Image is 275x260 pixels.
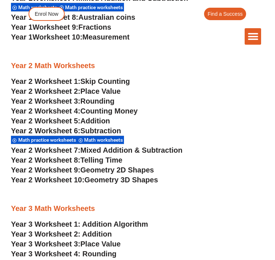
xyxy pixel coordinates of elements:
div: Math practice worksheets [11,135,77,145]
span: Subtraction [80,127,121,135]
span: Year 2 Worksheet 5: [11,117,80,125]
span: Addition [80,117,110,125]
span: Year 2 Worksheet 10: [11,176,84,184]
span: Enrol Now [35,11,59,16]
span: Year 2 Worksheet 7: [11,146,80,154]
a: Year 2 Worksheet 5:Addition [11,117,110,125]
span: Math practice worksheets [18,137,78,143]
a: Year 2 Worksheet 10:Geometry 3D Shapes [11,176,158,184]
span: Year 2 Worksheet 9: [11,166,80,174]
span: Find a Success [208,11,243,16]
div: Menu Toggle [245,28,261,45]
span: Year 2 Worksheet 8: [11,156,80,164]
span: Place Value [80,87,121,95]
span: Year 2 Worksheet 3: [11,97,80,105]
span: Mixed Addition & Subtraction [80,146,182,154]
span: Telling Time [80,156,123,164]
span: Counting Money [80,107,138,115]
h3: Year 3 Math Worksheets [11,204,264,213]
iframe: Chat Widget [150,177,275,260]
a: Year 2 Worksheet 7:Mixed Addition & Subtraction [11,146,182,154]
span: Year 2 Worksheet 1: [11,77,80,85]
span: Year 2 Worksheet 6: [11,127,80,135]
a: Year 2 Worksheet 8:Telling Time [11,156,123,164]
span: Year 2 Worksheet 4: [11,107,80,115]
h3: Year 2 Math Worksheets [11,61,264,70]
span: Math worksheets [84,137,125,143]
span: Geometry 3D Shapes [84,176,158,184]
a: Year 2 Worksheet 4:Counting Money [11,107,137,115]
a: Year 3 Worksheet 4: Rounding [11,250,117,258]
a: Enrol Now [29,7,65,21]
a: Year 2 Worksheet 9:Geometry 2D Shapes [11,166,154,174]
a: Year 3 Worksheet 3:Place Value [11,240,121,248]
span: Place Value [80,240,121,248]
span: Skip Counting [80,77,130,85]
a: Year 3 Worksheet 1: Addition Algorithm [11,220,148,228]
span: Geometry 2D Shapes [80,166,154,174]
span: Year 2 Worksheet 2: [11,87,80,95]
span: Rounding [80,97,114,105]
a: Find a Success [204,8,246,20]
a: Year 3 Worksheet 2: Addition [11,230,112,238]
a: Year 2 Worksheet 6:Subtraction [11,127,121,135]
div: Math worksheets [77,135,124,145]
a: Year 2 Worksheet 2:Place Value [11,87,121,95]
a: Year 2 Worksheet 3:Rounding [11,97,114,105]
span: Year 3 Worksheet 3: [11,240,80,248]
a: Year 2 Worksheet 1:Skip Counting [11,77,130,85]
